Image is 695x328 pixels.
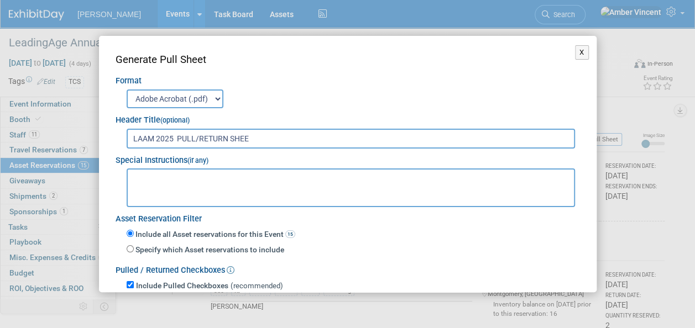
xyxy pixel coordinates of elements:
[134,229,295,240] label: Include all Asset reservations for this Event
[136,281,228,292] label: Include Pulled Checkboxes
[160,117,190,124] small: (optional)
[231,282,283,290] span: (recommended)
[134,245,284,256] label: Specify which Asset reservations to include
[116,108,580,126] div: Header Title
[116,67,580,87] div: Format
[187,157,208,165] small: (if any)
[116,258,580,277] div: Pulled / Returned Checkboxes
[285,230,295,238] span: 15
[575,45,589,60] button: X
[116,207,580,225] div: Asset Reservation Filter
[116,149,580,167] div: Special Instructions
[116,52,580,67] div: Generate Pull Sheet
